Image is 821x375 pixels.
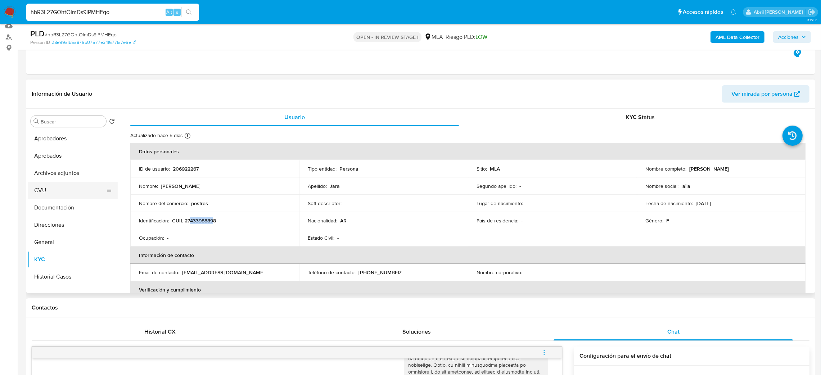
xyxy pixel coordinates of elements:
[689,166,729,172] p: [PERSON_NAME]
[130,143,806,160] th: Datos personales
[681,183,690,189] p: laila
[579,352,804,360] h3: Configuración para el envío de chat
[731,85,793,103] span: Ver mirada por persona
[130,132,183,139] p: Actualizado hace 5 días
[477,200,523,207] p: Lugar de nacimiento :
[722,85,809,103] button: Ver mirada por persona
[526,200,527,207] p: -
[139,269,179,276] p: Email de contacto :
[645,200,693,207] p: Fecha de nacimiento :
[666,217,669,224] p: F
[130,247,806,264] th: Información de contacto
[28,182,112,199] button: CVU
[683,8,723,16] span: Accesos rápidos
[337,235,339,241] p: -
[28,199,118,216] button: Documentación
[176,9,178,15] span: s
[330,183,340,189] p: Jara
[45,31,117,38] span: # hbR3L27GOhtOImDs9IPMHEqo
[808,8,816,16] a: Salir
[339,166,358,172] p: Persona
[446,33,487,41] span: Riesgo PLD:
[626,113,655,121] span: KYC Status
[139,235,164,241] p: Ocupación :
[139,183,158,189] p: Nombre :
[172,217,216,224] p: CUIL 27433988898
[284,113,305,121] span: Usuario
[32,90,92,98] h1: Información de Usuario
[181,7,196,17] button: search-icon
[645,166,686,172] p: Nombre completo :
[730,9,736,15] a: Notificaciones
[340,217,347,224] p: AR
[51,39,136,46] a: 28e99afb5a876b07577e34f677fa7e6e
[645,183,678,189] p: Nombre social :
[754,9,806,15] p: abril.medzovich@mercadolibre.com
[490,166,500,172] p: MLA
[519,183,521,189] p: -
[28,147,118,164] button: Aprobados
[477,269,522,276] p: Nombre corporativo :
[28,130,118,147] button: Aprobadores
[308,200,342,207] p: Soft descriptor :
[28,164,118,182] button: Archivos adjuntos
[139,217,169,224] p: Identificación :
[161,183,200,189] p: [PERSON_NAME]
[716,31,759,43] b: AML Data Collector
[532,344,556,361] button: menu-action
[807,17,817,23] span: 3.161.2
[33,118,39,124] button: Buscar
[477,183,516,189] p: Segundo apellido :
[144,327,176,336] span: Historial CX
[475,33,487,41] span: LOW
[109,118,115,126] button: Volver al orden por defecto
[402,327,431,336] span: Soluciones
[139,200,188,207] p: Nombre del comercio :
[308,183,327,189] p: Apellido :
[645,217,663,224] p: Género :
[30,39,50,46] b: Person ID
[308,269,356,276] p: Teléfono de contacto :
[667,327,680,336] span: Chat
[477,217,518,224] p: País de residencia :
[28,234,118,251] button: General
[41,118,103,125] input: Buscar
[358,269,402,276] p: [PHONE_NUMBER]
[28,251,118,268] button: KYC
[353,32,421,42] p: OPEN - IN REVIEW STAGE I
[182,269,265,276] p: [EMAIL_ADDRESS][DOMAIN_NAME]
[173,166,199,172] p: 206922267
[130,281,806,298] th: Verificación y cumplimiento
[28,216,118,234] button: Direcciones
[424,33,443,41] div: MLA
[28,268,118,285] button: Historial Casos
[28,285,118,303] button: Historial de conversaciones
[344,200,346,207] p: -
[30,28,45,39] b: PLD
[166,9,172,15] span: Alt
[711,31,764,43] button: AML Data Collector
[32,304,809,311] h1: Contactos
[696,200,711,207] p: [DATE]
[477,166,487,172] p: Sitio :
[139,166,170,172] p: ID de usuario :
[191,200,208,207] p: postres
[308,217,337,224] p: Nacionalidad :
[521,217,523,224] p: -
[167,235,168,241] p: -
[308,166,337,172] p: Tipo entidad :
[26,8,199,17] input: Buscar usuario o caso...
[773,31,811,43] button: Acciones
[308,235,334,241] p: Estado Civil :
[525,269,527,276] p: -
[778,31,799,43] span: Acciones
